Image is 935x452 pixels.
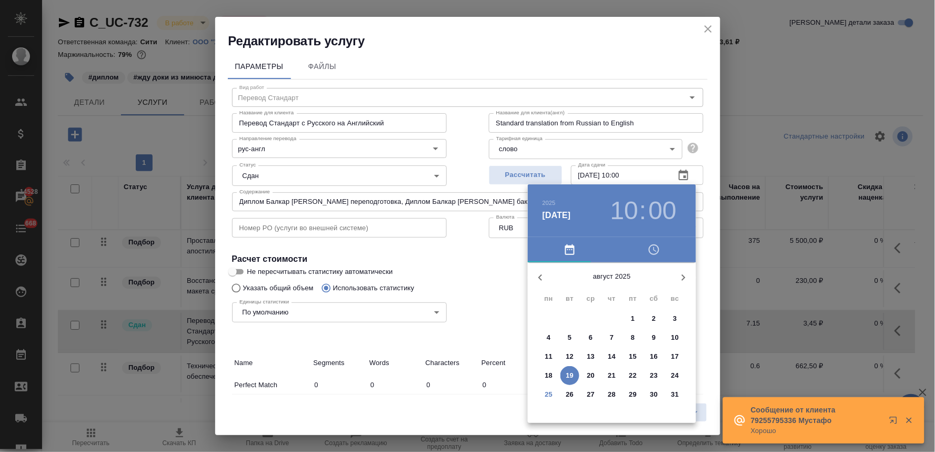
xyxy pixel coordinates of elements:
[581,328,600,347] button: 6
[581,347,600,366] button: 13
[560,328,579,347] button: 5
[568,332,571,343] p: 5
[539,347,558,366] button: 11
[610,332,614,343] p: 7
[602,347,621,366] button: 14
[650,351,658,362] p: 16
[652,313,656,324] p: 2
[545,351,553,362] p: 11
[566,351,574,362] p: 12
[553,271,671,282] p: август 2025
[629,370,637,381] p: 22
[581,293,600,304] span: ср
[624,366,642,385] button: 22
[587,389,595,400] p: 27
[666,347,685,366] button: 17
[560,347,579,366] button: 12
[610,196,638,225] button: 10
[645,347,663,366] button: 16
[898,416,920,425] button: Закрыть
[666,309,685,328] button: 3
[645,385,663,404] button: 30
[666,385,685,404] button: 31
[751,405,882,426] p: Сообщение от клиента 79255795336 Мустафо
[624,293,642,304] span: пт
[671,389,679,400] p: 31
[542,209,571,222] button: [DATE]
[671,332,679,343] p: 10
[539,366,558,385] button: 18
[650,370,658,381] p: 23
[629,389,637,400] p: 29
[624,328,642,347] button: 8
[624,309,642,328] button: 1
[671,351,679,362] p: 17
[587,351,595,362] p: 13
[566,389,574,400] p: 26
[560,293,579,304] span: вт
[645,293,663,304] span: сб
[542,200,556,206] button: 2025
[671,370,679,381] p: 24
[639,196,646,225] h3: :
[645,328,663,347] button: 9
[629,351,637,362] p: 15
[581,366,600,385] button: 20
[602,385,621,404] button: 28
[631,313,635,324] p: 1
[650,389,658,400] p: 30
[673,313,677,324] p: 3
[652,332,656,343] p: 9
[602,328,621,347] button: 7
[560,385,579,404] button: 26
[645,366,663,385] button: 23
[608,351,616,362] p: 14
[631,332,635,343] p: 8
[666,328,685,347] button: 10
[560,366,579,385] button: 19
[545,389,553,400] p: 25
[666,293,685,304] span: вс
[608,370,616,381] p: 21
[587,370,595,381] p: 20
[566,370,574,381] p: 19
[545,370,553,381] p: 18
[649,196,677,225] button: 00
[547,332,550,343] p: 4
[581,385,600,404] button: 27
[539,293,558,304] span: пн
[624,347,642,366] button: 15
[624,385,642,404] button: 29
[539,328,558,347] button: 4
[539,385,558,404] button: 25
[602,293,621,304] span: чт
[589,332,592,343] p: 6
[602,366,621,385] button: 21
[751,426,882,436] p: Хорошо
[645,309,663,328] button: 2
[608,389,616,400] p: 28
[666,366,685,385] button: 24
[883,410,908,435] button: Открыть в новой вкладке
